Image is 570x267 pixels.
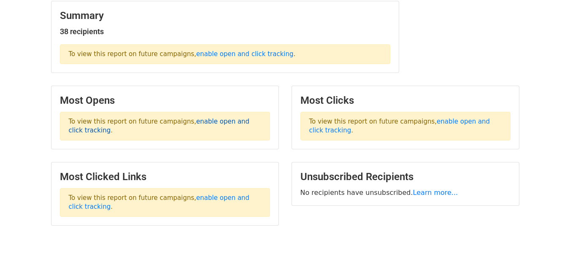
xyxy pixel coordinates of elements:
h5: 38 recipients [60,27,390,36]
p: To view this report on future campaigns, . [60,112,270,140]
p: No recipients have unsubscribed. [300,188,511,197]
h3: Most Clicks [300,94,511,107]
h3: Most Opens [60,94,270,107]
a: Learn more... [413,189,458,197]
a: enable open and click tracking [196,50,293,58]
p: To view this report on future campaigns, . [60,44,390,64]
h3: Unsubscribed Recipients [300,171,511,183]
p: To view this report on future campaigns, . [60,188,270,217]
h3: Summary [60,10,390,22]
iframe: Chat Widget [528,227,570,267]
h3: Most Clicked Links [60,171,270,183]
p: To view this report on future campaigns, . [300,112,511,140]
